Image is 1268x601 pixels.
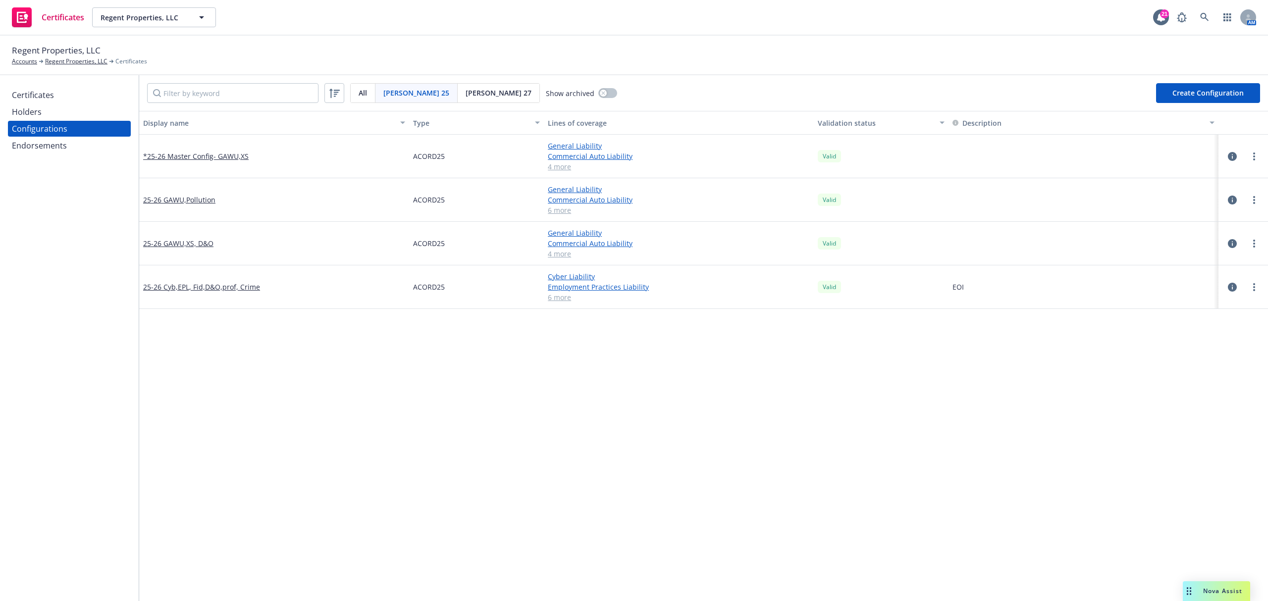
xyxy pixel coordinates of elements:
[409,178,544,222] div: ACORD25
[409,222,544,265] div: ACORD25
[818,237,841,250] div: Valid
[1217,7,1237,27] a: Switch app
[548,141,810,151] a: General Liability
[8,3,88,31] a: Certificates
[101,12,186,23] span: Regent Properties, LLC
[466,88,531,98] span: [PERSON_NAME] 27
[818,194,841,206] div: Valid
[548,118,810,128] div: Lines of coverage
[92,7,216,27] button: Regent Properties, LLC
[818,150,841,162] div: Valid
[147,83,318,103] input: Filter by keyword
[548,282,810,292] a: Employment Practices Liability
[1203,587,1242,595] span: Nova Assist
[1195,7,1215,27] a: Search
[8,87,131,103] a: Certificates
[42,13,84,21] span: Certificates
[143,195,215,205] a: 25-26 GAWU,Pollution
[1183,581,1195,601] div: Drag to move
[548,151,810,161] a: Commercial Auto Liability
[548,238,810,249] a: Commercial Auto Liability
[12,104,42,120] div: Holders
[12,138,67,153] div: Endorsements
[1160,9,1169,18] div: 21
[818,118,934,128] div: Validation status
[1248,281,1260,293] a: more
[548,161,810,172] a: 4 more
[952,282,964,292] button: EOI
[952,118,1204,128] div: Toggle SortBy
[409,265,544,309] div: ACORD25
[814,111,949,135] button: Validation status
[12,121,67,137] div: Configurations
[818,281,841,293] div: Valid
[12,87,54,103] div: Certificates
[952,118,1002,128] button: Description
[548,228,810,238] a: General Liability
[546,88,594,99] span: Show archived
[12,57,37,66] a: Accounts
[1156,83,1260,103] button: Create Configuration
[1248,150,1260,162] a: more
[1172,7,1192,27] a: Report a Bug
[1248,194,1260,206] a: more
[548,195,810,205] a: Commercial Auto Liability
[359,88,367,98] span: All
[143,238,213,249] a: 25-26 GAWU,XS, D&O
[8,104,131,120] a: Holders
[548,271,810,282] a: Cyber Liability
[8,121,131,137] a: Configurations
[12,44,101,57] span: Regent Properties, LLC
[548,292,810,302] a: 6 more
[139,111,409,135] button: Display name
[143,151,249,161] a: *25-26 Master Config- GAWU,XS
[548,184,810,195] a: General Liability
[115,57,147,66] span: Certificates
[143,118,394,128] div: Display name
[1183,581,1250,601] button: Nova Assist
[548,249,810,259] a: 4 more
[409,135,544,178] div: ACORD25
[548,205,810,215] a: 6 more
[409,111,544,135] button: Type
[8,138,131,153] a: Endorsements
[383,88,449,98] span: [PERSON_NAME] 25
[1248,238,1260,250] a: more
[413,118,529,128] div: Type
[45,57,107,66] a: Regent Properties, LLC
[143,282,260,292] a: 25-26 Cyb,EPL, Fid,D&O,prof, Crime
[544,111,814,135] button: Lines of coverage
